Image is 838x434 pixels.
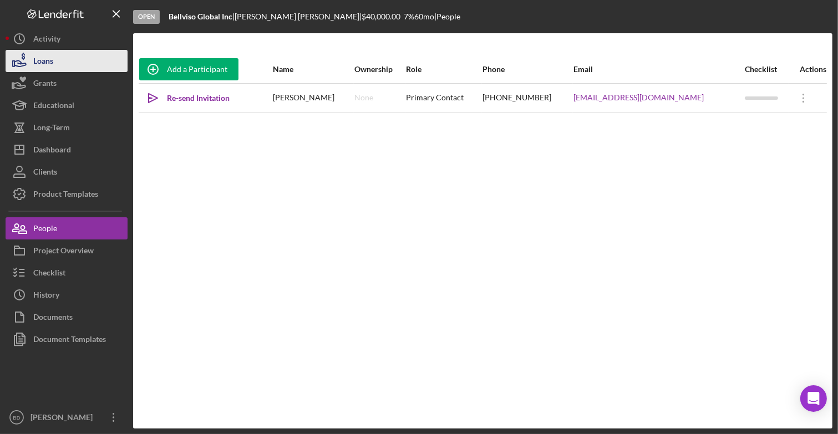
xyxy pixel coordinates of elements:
button: Add a Participant [139,58,238,80]
div: Open Intercom Messenger [800,385,827,412]
div: History [33,284,59,309]
div: Loans [33,50,53,75]
button: BD[PERSON_NAME] [6,406,128,428]
a: [EMAIL_ADDRESS][DOMAIN_NAME] [573,93,704,102]
div: Product Templates [33,183,98,208]
button: Re-send Invitation [139,87,241,109]
button: Activity [6,28,128,50]
div: | [169,12,235,21]
button: Long-Term [6,116,128,139]
button: People [6,217,128,239]
b: Bellviso Global Inc [169,12,232,21]
div: [PERSON_NAME] [PERSON_NAME] | [235,12,362,21]
div: None [354,93,373,102]
div: [PHONE_NUMBER] [483,84,572,112]
div: Open [133,10,160,24]
div: Activity [33,28,60,53]
div: Primary Contact [406,84,481,112]
div: Actions [790,65,826,74]
div: Grants [33,72,57,97]
div: Dashboard [33,139,71,164]
div: Name [273,65,353,74]
button: Grants [6,72,128,94]
div: 60 mo [414,12,434,21]
div: Add a Participant [167,58,227,80]
button: Dashboard [6,139,128,161]
div: | People [434,12,460,21]
text: BD [13,415,20,421]
div: $40,000.00 [362,12,404,21]
div: Checklist [745,65,789,74]
button: History [6,284,128,306]
div: Ownership [354,65,405,74]
div: [PERSON_NAME] [28,406,100,431]
div: Educational [33,94,74,119]
div: [PERSON_NAME] [273,84,353,112]
button: Clients [6,161,128,183]
div: Long-Term [33,116,70,141]
button: Project Overview [6,239,128,262]
button: Product Templates [6,183,128,205]
div: Phone [483,65,572,74]
div: Re-send Invitation [167,87,230,109]
button: Loans [6,50,128,72]
button: Document Templates [6,328,128,350]
div: People [33,217,57,242]
div: Documents [33,306,73,331]
div: Document Templates [33,328,106,353]
div: Email [573,65,744,74]
div: 7 % [404,12,414,21]
div: Clients [33,161,57,186]
div: Role [406,65,481,74]
button: Educational [6,94,128,116]
button: Documents [6,306,128,328]
div: Checklist [33,262,65,287]
button: Checklist [6,262,128,284]
div: Project Overview [33,239,94,264]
